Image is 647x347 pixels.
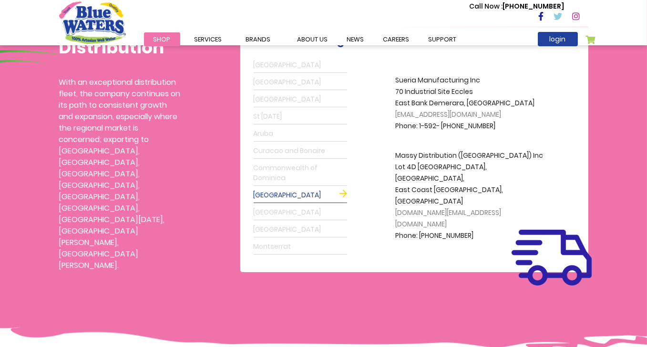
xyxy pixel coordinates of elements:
a: Aruba [254,126,347,142]
a: support [419,32,466,46]
h1: Distribution [59,37,181,58]
a: Curacao and Bonaire [254,143,347,159]
a: [GEOGRAPHIC_DATA] [254,205,347,220]
h2: Distributor & Agents [253,33,584,47]
a: about us [288,32,338,46]
a: Montserrat [254,239,347,255]
a: [GEOGRAPHIC_DATA] [254,75,347,90]
a: careers [374,32,419,46]
p: Sueria Manufacturing Inc 70 Industrial Site Eccles East Bank Demerara, [GEOGRAPHIC_DATA] Phone: 1... [396,75,548,132]
p: [PHONE_NUMBER] [470,1,565,11]
a: [GEOGRAPHIC_DATA] [254,222,347,237]
a: [GEOGRAPHIC_DATA] [254,58,347,73]
a: store logo [59,1,126,43]
span: Shop [154,35,171,44]
p: Massy Distribution ([GEOGRAPHIC_DATA]) Inc Lot 4D [GEOGRAPHIC_DATA], [GEOGRAPHIC_DATA], East Coas... [396,150,548,242]
span: Call Now : [470,1,503,11]
a: [GEOGRAPHIC_DATA] [254,92,347,107]
a: login [538,32,578,46]
a: [GEOGRAPHIC_DATA] [254,188,347,203]
p: With an exceptional distribution fleet, the company continues on its path to consistent growth an... [59,77,181,271]
span: Services [195,35,222,44]
span: [DOMAIN_NAME][EMAIL_ADDRESS][DOMAIN_NAME] [396,208,502,229]
span: Brands [246,35,271,44]
a: News [338,32,374,46]
a: Commonwealth of Dominica [254,161,347,186]
a: St [DATE] [254,109,347,124]
span: [EMAIL_ADDRESS][DOMAIN_NAME] [396,110,502,119]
